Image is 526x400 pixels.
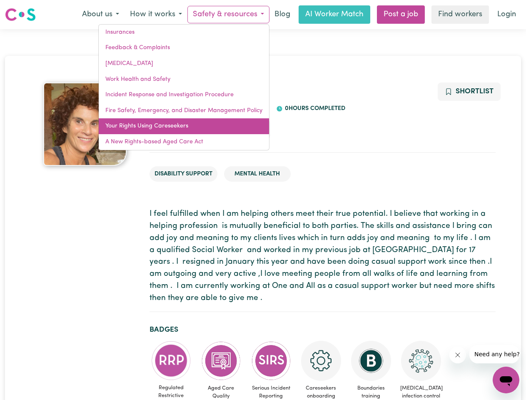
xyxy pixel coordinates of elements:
img: CS Academy: Careseekers Onboarding course completed [301,341,341,381]
a: Blog [269,5,295,24]
img: CS Academy: Serious Incident Reporting Scheme course completed [251,341,291,381]
span: 0 hours completed [283,105,345,112]
a: Insurances [99,25,269,40]
a: Post a job [377,5,425,24]
button: How it works [125,6,187,23]
img: Careseekers logo [5,7,36,22]
a: Your Rights Using Careseekers [99,118,269,134]
a: A New Rights-based Aged Care Act [99,134,269,150]
button: About us [77,6,125,23]
img: Belinda [43,82,127,166]
iframe: Button to launch messaging window [493,367,519,393]
div: Safety & resources [98,24,269,150]
a: Feedback & Complaints [99,40,269,56]
a: Fire Safety, Emergency, and Disaster Management Policy [99,103,269,119]
span: Need any help? [5,6,50,12]
img: CS Academy: Regulated Restrictive Practices course completed [151,341,191,380]
iframe: Message from company [469,345,519,363]
a: Find workers [431,5,489,24]
a: Careseekers logo [5,5,36,24]
a: [MEDICAL_DATA] [99,56,269,72]
a: Incident Response and Investigation Procedure [99,87,269,103]
img: CS Academy: Boundaries in care and support work course completed [351,341,391,381]
button: Add to shortlist [438,82,501,101]
a: Work Health and Safety [99,72,269,87]
iframe: Close message [449,347,466,363]
h2: Badges [150,325,496,334]
a: AI Worker Match [299,5,370,24]
img: CS Academy: COVID-19 Infection Control Training course completed [401,341,441,381]
a: Belinda's profile picture' [31,82,140,166]
li: Disability Support [150,166,217,182]
button: Safety & resources [187,6,269,23]
p: I feel fulfilled when I am helping others meet their true potential. I believe that working in a ... [150,208,496,304]
img: CS Academy: Aged Care Quality Standards & Code of Conduct course completed [201,341,241,381]
span: Shortlist [456,88,494,95]
li: Mental Health [224,166,291,182]
a: Login [492,5,521,24]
